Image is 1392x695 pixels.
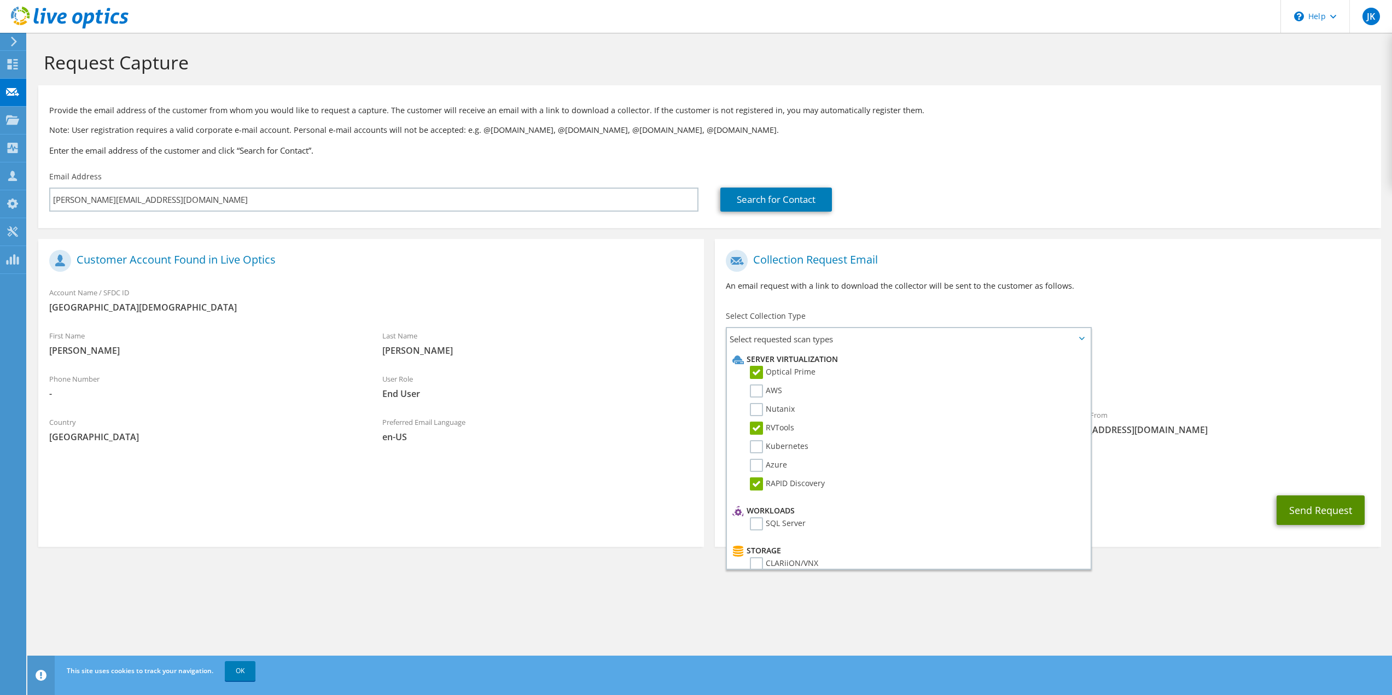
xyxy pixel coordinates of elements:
span: [EMAIL_ADDRESS][DOMAIN_NAME] [1059,424,1370,436]
span: [PERSON_NAME] [382,344,694,357]
div: User Role [371,367,704,405]
label: Kubernetes [750,440,808,453]
span: JK [1362,8,1380,25]
li: Server Virtualization [730,353,1084,366]
li: Storage [730,544,1084,557]
span: [GEOGRAPHIC_DATA][DEMOGRAPHIC_DATA] [49,301,693,313]
div: Phone Number [38,367,371,405]
label: RAPID Discovery [750,477,825,490]
label: Azure [750,459,787,472]
label: RVTools [750,422,794,435]
h1: Request Capture [44,51,1370,74]
h1: Customer Account Found in Live Optics [49,250,688,272]
div: To [715,404,1048,441]
h3: Enter the email address of the customer and click “Search for Contact”. [49,144,1370,156]
span: Select requested scan types [727,328,1090,350]
span: [GEOGRAPHIC_DATA] [49,431,360,443]
div: Preferred Email Language [371,411,704,448]
label: AWS [750,384,782,398]
li: Workloads [730,504,1084,517]
div: Account Name / SFDC ID [38,281,704,319]
svg: \n [1294,11,1304,21]
label: Select Collection Type [726,311,806,322]
div: Sender & From [1048,404,1381,441]
span: - [49,388,360,400]
a: OK [225,661,255,681]
label: Nutanix [750,403,795,416]
div: CC & Reply To [715,447,1381,484]
div: Requested Collections [715,354,1381,398]
p: Provide the email address of the customer from whom you would like to request a capture. The cust... [49,104,1370,116]
span: End User [382,388,694,400]
a: Search for Contact [720,188,832,212]
p: Note: User registration requires a valid corporate e-mail account. Personal e-mail accounts will ... [49,124,1370,136]
h1: Collection Request Email [726,250,1364,272]
p: An email request with a link to download the collector will be sent to the customer as follows. [726,280,1370,292]
label: Email Address [49,171,102,182]
div: First Name [38,324,371,362]
button: Send Request [1277,495,1365,525]
div: Country [38,411,371,448]
div: Last Name [371,324,704,362]
span: [PERSON_NAME] [49,344,360,357]
span: This site uses cookies to track your navigation. [67,666,213,675]
label: Optical Prime [750,366,816,379]
label: CLARiiON/VNX [750,557,818,570]
span: en-US [382,431,694,443]
label: SQL Server [750,517,806,530]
